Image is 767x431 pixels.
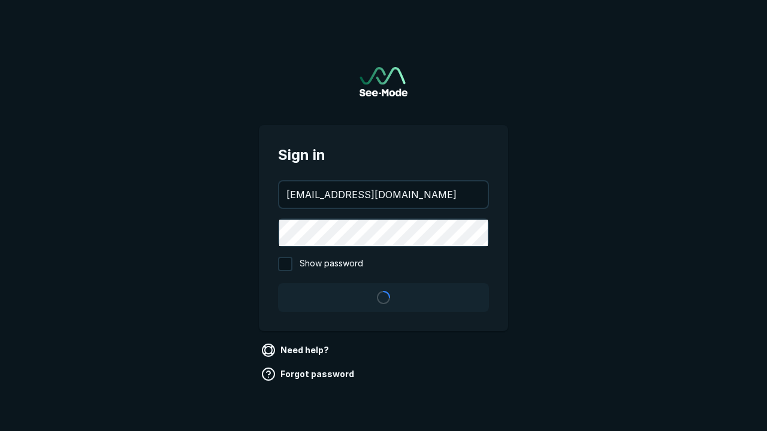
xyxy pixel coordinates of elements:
a: Forgot password [259,365,359,384]
a: Need help? [259,341,334,360]
span: Sign in [278,144,489,166]
span: Show password [300,257,363,271]
a: Go to sign in [360,67,407,96]
img: See-Mode Logo [360,67,407,96]
input: your@email.com [279,181,488,208]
